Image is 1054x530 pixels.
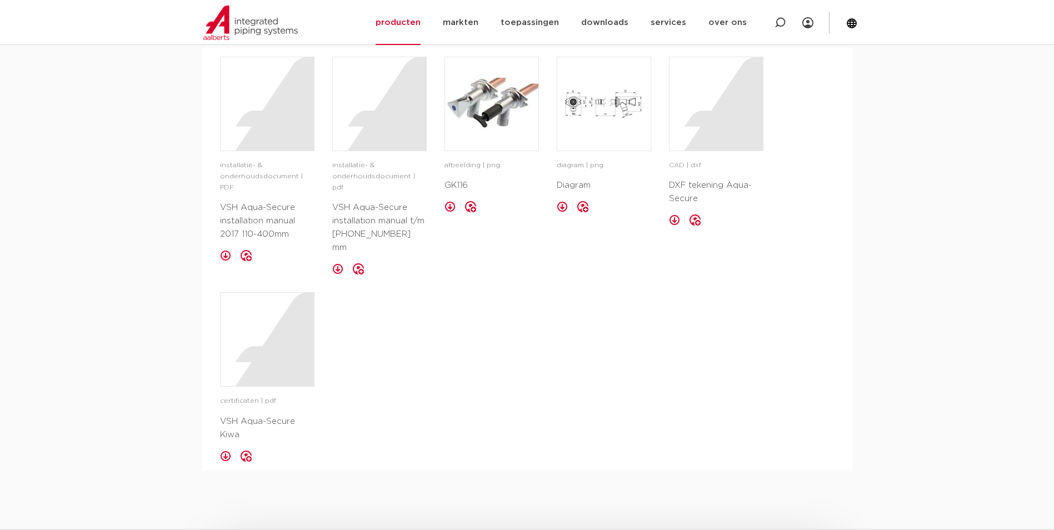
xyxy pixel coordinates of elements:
[557,57,651,151] img: image for Diagram
[444,160,539,171] p: afbeelding | png
[557,179,651,192] p: Diagram
[444,57,539,151] a: image for GK116
[220,396,314,407] p: certificaten | pdf
[445,57,538,151] img: image for GK116
[220,415,314,442] p: VSH Aqua-Secure Kiwa
[332,201,427,254] p: VSH Aqua-Secure installation manual t/m [PHONE_NUMBER] mm
[220,160,314,193] p: installatie- & onderhoudsdocument | PDF
[669,160,763,171] p: CAD | dxf
[557,160,651,171] p: diagram | png
[332,160,427,193] p: installatie- & onderhoudsdocument | pdf
[220,201,314,241] p: VSH Aqua-Secure installation manual 2017 110-400mm
[444,179,539,192] p: GK116
[669,179,763,206] p: DXF tekening Aqua-Secure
